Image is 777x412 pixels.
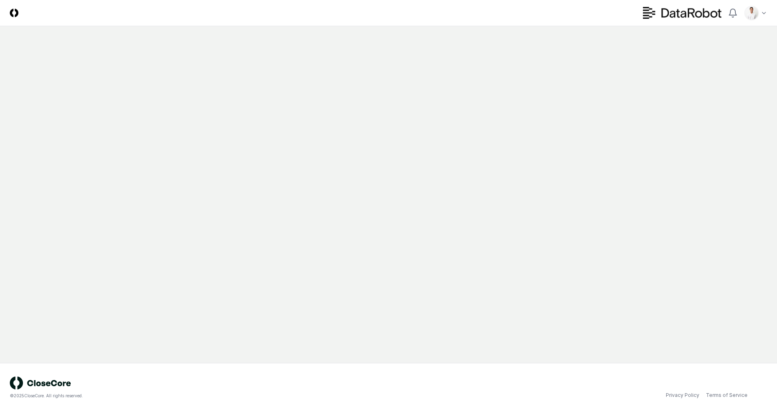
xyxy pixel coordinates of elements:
[10,376,71,390] img: logo
[643,7,721,19] img: DataRobot logo
[706,392,748,399] a: Terms of Service
[745,7,758,20] img: d09822cc-9b6d-4858-8d66-9570c114c672_b0bc35f1-fa8e-4ccc-bc23-b02c2d8c2b72.png
[10,9,18,17] img: Logo
[10,393,389,399] div: © 2025 CloseCore. All rights reserved.
[666,392,699,399] a: Privacy Policy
